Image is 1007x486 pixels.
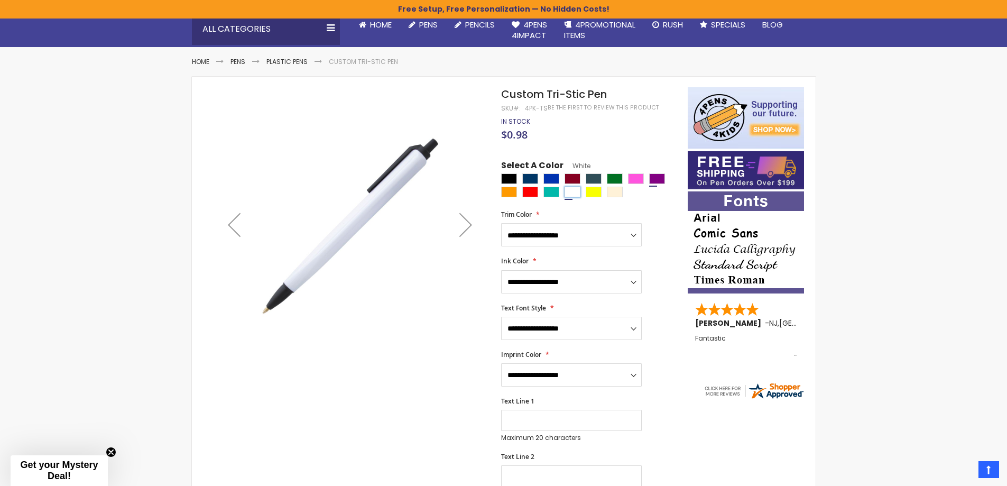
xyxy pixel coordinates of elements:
[501,173,517,184] div: Black
[607,173,623,184] div: Green
[446,13,503,36] a: Pencils
[106,447,116,457] button: Close teaser
[565,187,580,197] div: White
[501,87,607,102] span: Custom Tri-Stic Pen
[548,104,659,112] a: Be the first to review this product
[501,434,642,442] p: Maximum 20 characters
[329,58,398,66] li: Custom Tri-Stic Pen
[563,161,590,170] span: White
[20,460,98,481] span: Get your Mystery Deal!
[192,57,209,66] a: Home
[419,19,438,30] span: Pens
[503,13,556,48] a: 4Pens4impact
[501,117,530,126] span: In stock
[688,87,804,149] img: 4pens 4 kids
[543,173,559,184] div: Blue
[501,256,529,265] span: Ink Color
[350,13,400,36] a: Home
[663,19,683,30] span: Rush
[525,104,548,113] div: 4PK-TS
[543,187,559,197] div: Teal
[556,13,644,48] a: 4PROMOTIONALITEMS
[501,397,534,406] span: Text Line 1
[522,173,538,184] div: Navy Blue
[765,318,857,328] span: - ,
[501,304,546,313] span: Text Font Style
[649,173,665,184] div: Purple
[230,57,245,66] a: Pens
[213,86,487,361] img: 4pk-ts-tri-stic-pen17_1.jpg
[754,13,791,36] a: Blog
[192,13,340,45] div: All Categories
[769,318,778,328] span: NJ
[628,173,644,184] div: Pink
[501,117,530,126] div: Availability
[586,173,602,184] div: Forest Green
[501,187,517,197] div: Orange
[762,19,783,30] span: Blog
[512,19,547,41] span: 4Pens 4impact
[691,13,754,36] a: Specials
[703,381,805,400] img: 4pens.com widget logo
[400,13,446,36] a: Pens
[565,173,580,184] div: Burgundy
[522,187,538,197] div: Red
[607,187,623,197] div: Cream
[703,393,805,402] a: 4pens.com certificate URL
[370,19,392,30] span: Home
[688,191,804,294] img: font-personalization-examples
[501,452,534,461] span: Text Line 2
[564,19,635,41] span: 4PROMOTIONAL ITEMS
[11,455,108,486] div: Get your Mystery Deal!Close teaser
[695,318,765,328] span: [PERSON_NAME]
[501,127,528,142] span: $0.98
[266,57,308,66] a: Plastic Pens
[501,160,563,174] span: Select A Color
[688,151,804,189] img: Free shipping on orders over $199
[501,350,541,359] span: Imprint Color
[501,210,532,219] span: Trim Color
[465,19,495,30] span: Pencils
[695,335,798,357] div: Fantastic
[779,318,857,328] span: [GEOGRAPHIC_DATA]
[445,87,487,362] div: Next
[586,187,602,197] div: Yellow
[644,13,691,36] a: Rush
[711,19,745,30] span: Specials
[213,87,255,362] div: Previous
[501,104,521,113] strong: SKU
